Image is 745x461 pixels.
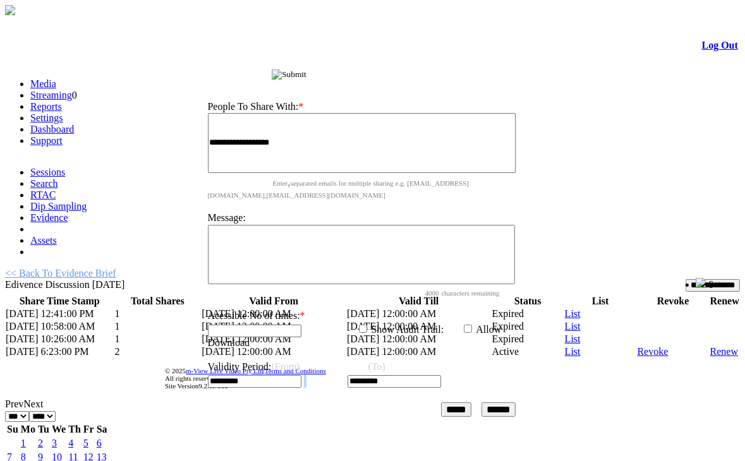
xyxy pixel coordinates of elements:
[271,361,300,372] span: (From)
[208,310,509,321] p: Acessible No of times:
[372,324,444,335] label: Show Audit Trail:
[208,361,516,373] p: Validity Period:
[197,69,272,80] span: Share Evidence Brief
[368,361,385,372] span: (To)
[442,289,500,297] span: characters remaining
[288,176,291,188] span: ,
[272,69,306,80] input: Submit
[208,212,516,224] p: Message:
[208,289,439,297] span: 4000
[208,179,469,199] span: Enter separated emails for multiple sharing e.g. [EMAIL_ADDRESS][DOMAIN_NAME],[EMAIL_ADDRESS][DOM...
[208,101,516,112] p: People To Share With:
